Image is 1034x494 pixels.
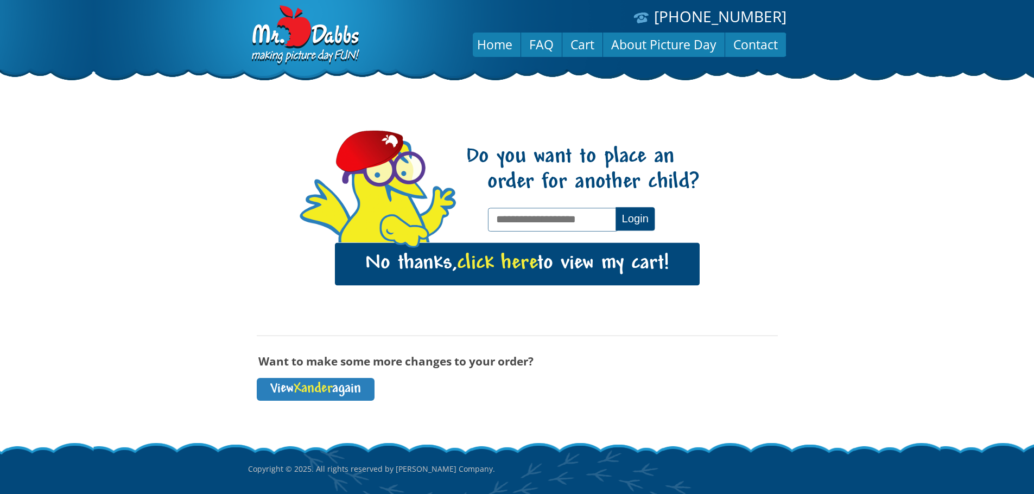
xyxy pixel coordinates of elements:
[465,145,700,196] h1: Do you want to place an
[248,5,361,66] img: Dabbs Company
[616,207,655,230] button: Login
[335,243,700,285] a: No thanks,click hereto view my cart!
[466,170,700,196] span: order for another child?
[521,31,562,57] a: FAQ
[469,31,521,57] a: Home
[294,382,332,396] span: Xander
[257,378,375,401] a: ViewXanderagain
[457,253,537,275] span: click here
[603,31,725,57] a: About Picture Day
[378,214,429,248] img: hello
[725,31,786,57] a: Contact
[562,31,602,57] a: Cart
[654,6,786,27] a: [PHONE_NUMBER]
[257,355,778,367] h3: Want to make some more changes to your order?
